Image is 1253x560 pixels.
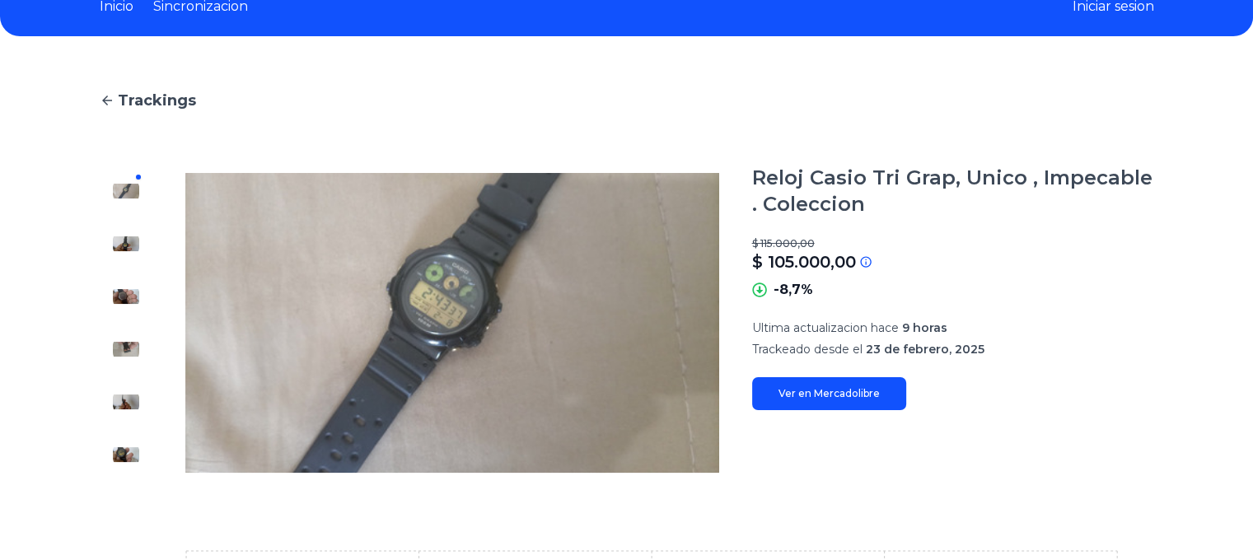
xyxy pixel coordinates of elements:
[185,165,719,481] img: Reloj Casio Tri Grap, Unico , Impecable . Coleccion
[752,250,856,273] p: $ 105.000,00
[752,165,1154,217] h1: Reloj Casio Tri Grap, Unico , Impecable . Coleccion
[902,320,947,335] span: 9 horas
[866,342,984,357] span: 23 de febrero, 2025
[752,377,906,410] a: Ver en Mercadolibre
[113,441,139,468] img: Reloj Casio Tri Grap, Unico , Impecable . Coleccion
[752,320,899,335] span: Ultima actualizacion hace
[100,89,1154,112] a: Trackings
[113,178,139,204] img: Reloj Casio Tri Grap, Unico , Impecable . Coleccion
[752,342,863,357] span: Trackeado desde el
[752,237,1154,250] p: $ 115.000,00
[113,336,139,362] img: Reloj Casio Tri Grap, Unico , Impecable . Coleccion
[113,283,139,310] img: Reloj Casio Tri Grap, Unico , Impecable . Coleccion
[113,231,139,257] img: Reloj Casio Tri Grap, Unico , Impecable . Coleccion
[113,389,139,415] img: Reloj Casio Tri Grap, Unico , Impecable . Coleccion
[118,89,196,112] span: Trackings
[774,280,813,300] p: -8,7%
